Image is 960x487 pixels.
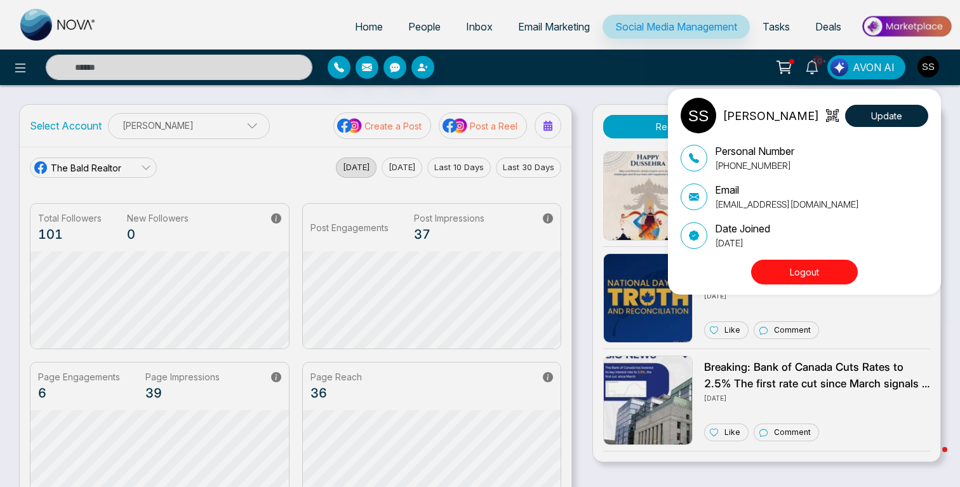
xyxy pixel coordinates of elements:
[751,260,858,284] button: Logout
[715,197,859,211] p: [EMAIL_ADDRESS][DOMAIN_NAME]
[723,107,819,124] p: [PERSON_NAME]
[715,236,770,250] p: [DATE]
[715,143,794,159] p: Personal Number
[715,159,794,172] p: [PHONE_NUMBER]
[715,221,770,236] p: Date Joined
[715,182,859,197] p: Email
[917,444,947,474] iframe: Intercom live chat
[845,105,928,127] button: Update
